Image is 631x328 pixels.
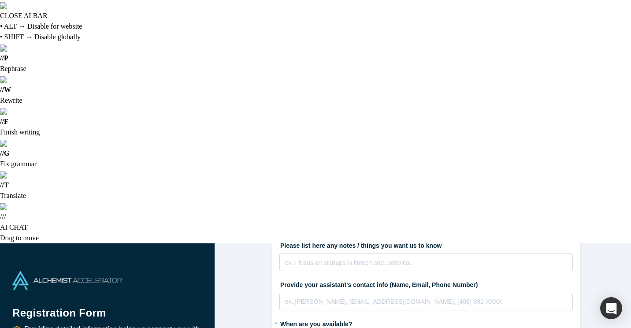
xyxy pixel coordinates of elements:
[279,253,573,271] div: rdw-wrapper
[12,296,202,321] h1: Registration Form
[279,293,573,310] div: rdw-wrapper
[279,238,573,250] label: Please list here any notes / things you want us to know
[286,257,567,274] div: rdw-editor
[286,296,567,313] div: rdw-editor
[279,277,573,290] label: Provide your assistant's contact info (Name, Email, Phone Number)
[12,271,122,290] img: Alchemist Accelerator Logo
